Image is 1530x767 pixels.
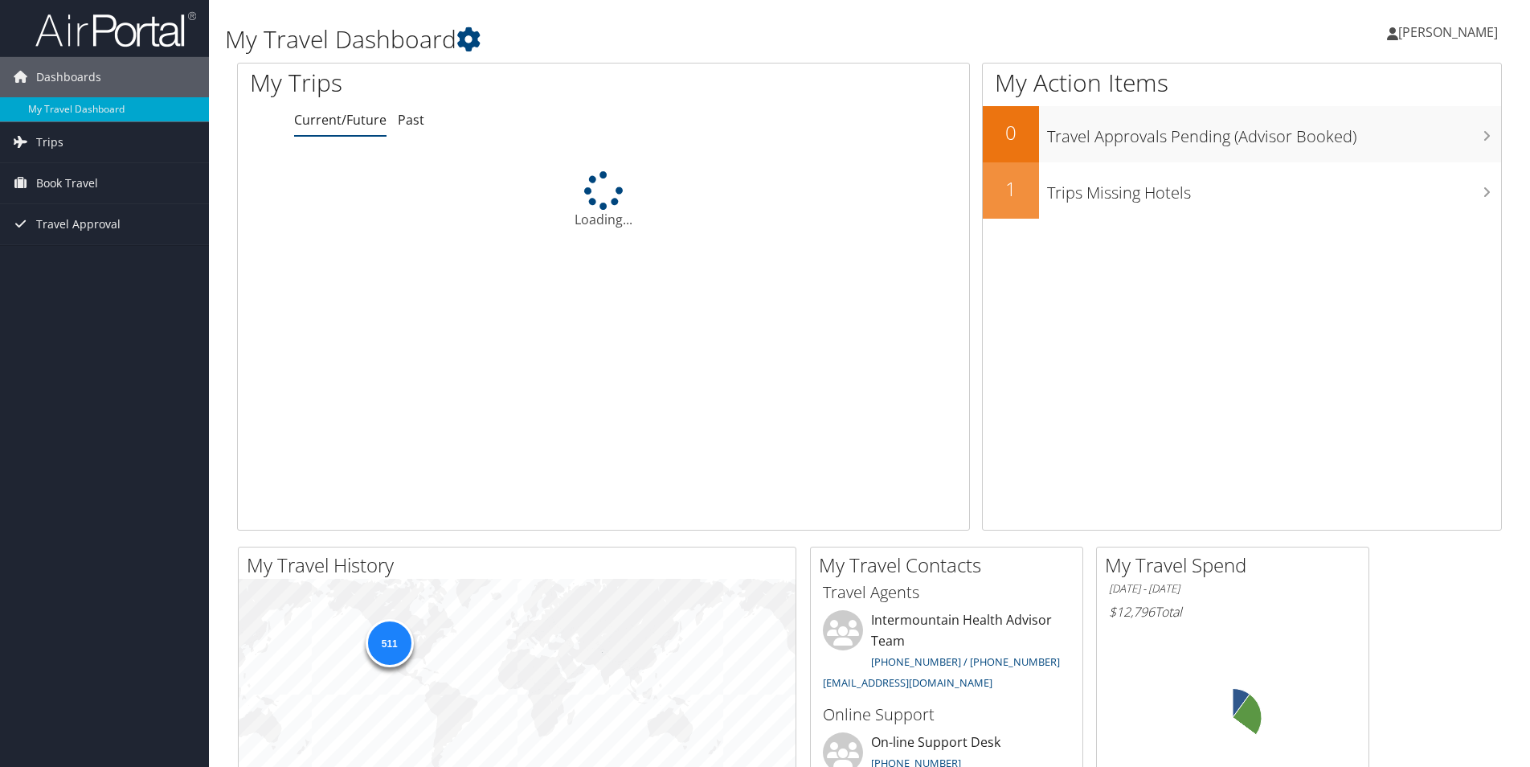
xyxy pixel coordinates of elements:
[225,23,1084,56] h1: My Travel Dashboard
[871,654,1060,669] a: [PHONE_NUMBER] / [PHONE_NUMBER]
[823,675,992,690] a: [EMAIL_ADDRESS][DOMAIN_NAME]
[36,163,98,203] span: Book Travel
[983,106,1501,162] a: 0Travel Approvals Pending (Advisor Booked)
[1109,603,1356,621] h6: Total
[247,552,796,579] h2: My Travel History
[36,122,63,162] span: Trips
[1398,23,1498,41] span: [PERSON_NAME]
[250,66,652,100] h1: My Trips
[294,111,387,129] a: Current/Future
[983,119,1039,146] h2: 0
[983,175,1039,203] h2: 1
[1109,603,1155,621] span: $12,796
[1387,8,1514,56] a: [PERSON_NAME]
[1047,117,1501,148] h3: Travel Approvals Pending (Advisor Booked)
[823,581,1070,604] h3: Travel Agents
[819,552,1082,579] h2: My Travel Contacts
[983,66,1501,100] h1: My Action Items
[1047,174,1501,204] h3: Trips Missing Hotels
[35,10,196,48] img: airportal-logo.png
[398,111,424,129] a: Past
[238,171,969,229] div: Loading...
[815,610,1078,696] li: Intermountain Health Advisor Team
[983,162,1501,219] a: 1Trips Missing Hotels
[36,57,101,97] span: Dashboards
[1109,581,1356,597] h6: [DATE] - [DATE]
[36,204,121,244] span: Travel Approval
[365,619,413,667] div: 511
[823,703,1070,726] h3: Online Support
[1105,552,1368,579] h2: My Travel Spend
